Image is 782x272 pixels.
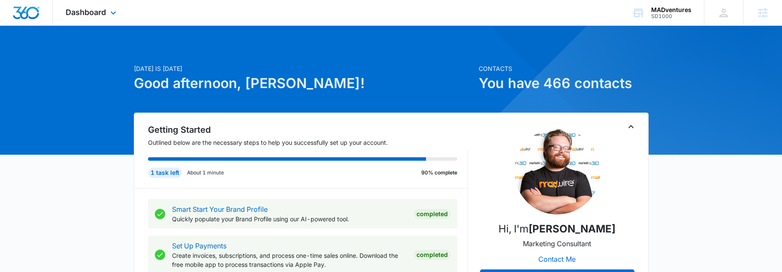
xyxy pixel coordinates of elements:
[172,214,407,223] p: Quickly populate your Brand Profile using our AI-powered tool.
[414,209,450,219] div: Completed
[651,6,691,13] div: account name
[134,64,474,73] p: [DATE] is [DATE]
[66,8,106,17] span: Dashboard
[626,122,636,132] button: Toggle Collapse
[187,169,224,177] p: About 1 minute
[421,169,457,177] p: 90% complete
[148,138,468,147] p: Outlined below are the necessary steps to help you successfully set up your account.
[479,64,649,73] p: Contacts
[514,128,600,214] img: Tyler Peterson
[172,241,226,250] a: Set Up Payments
[134,73,474,94] h1: Good afternoon, [PERSON_NAME]!
[528,223,616,235] strong: [PERSON_NAME]
[414,250,450,260] div: Completed
[479,73,649,94] h1: You have 466 contacts
[172,205,268,214] a: Smart Start Your Brand Profile
[498,221,616,237] p: Hi, I'm
[172,251,407,269] p: Create invoices, subscriptions, and process one-time sales online. Download the free mobile app t...
[651,13,691,19] div: account id
[148,123,468,136] h2: Getting Started
[530,249,584,269] button: Contact Me
[523,238,591,249] p: Marketing Consultant
[148,168,182,178] div: 1 task left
